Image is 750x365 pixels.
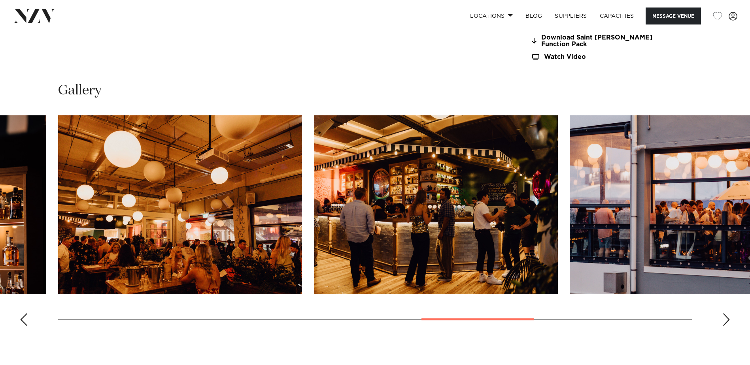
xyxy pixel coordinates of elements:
a: Download Saint [PERSON_NAME] Function Pack [531,34,660,48]
a: Capacities [593,8,640,24]
a: Locations [464,8,519,24]
a: Watch Video [531,54,660,60]
swiper-slide: 10 / 14 [314,115,558,294]
img: nzv-logo.png [13,9,56,23]
a: BLOG [519,8,548,24]
button: Message Venue [646,8,701,24]
h2: Gallery [58,82,102,100]
swiper-slide: 9 / 14 [58,115,302,294]
a: SUPPLIERS [548,8,593,24]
